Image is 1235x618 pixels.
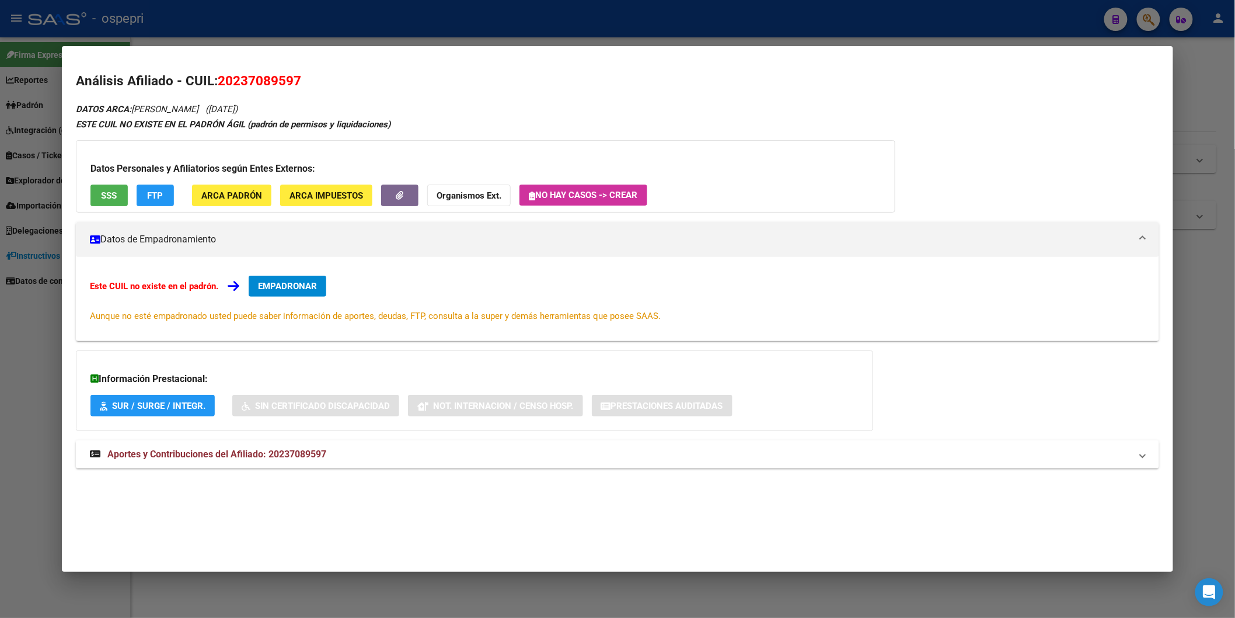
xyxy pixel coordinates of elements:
[611,401,723,411] span: Prestaciones Auditadas
[112,401,205,411] span: SUR / SURGE / INTEGR.
[76,222,1159,257] mat-expansion-panel-header: Datos de Empadronamiento
[258,281,317,291] span: EMPADRONAR
[205,104,238,114] span: ([DATE])
[433,401,574,411] span: Not. Internacion / Censo Hosp.
[76,257,1159,341] div: Datos de Empadronamiento
[232,395,399,416] button: Sin Certificado Discapacidad
[289,190,363,201] span: ARCA Impuestos
[427,185,511,206] button: Organismos Ext.
[249,276,326,297] button: EMPADRONAR
[437,190,501,201] strong: Organismos Ext.
[90,395,215,416] button: SUR / SURGE / INTEGR.
[76,104,131,114] strong: DATOS ARCA:
[592,395,732,416] button: Prestaciones Auditadas
[90,162,881,176] h3: Datos Personales y Afiliatorios según Entes Externos:
[76,119,390,130] strong: ESTE CUIL NO EXISTE EN EL PADRÓN ÁGIL (padrón de permisos y liquidaciones)
[101,190,117,201] span: SSS
[201,190,262,201] span: ARCA Padrón
[218,73,301,88] span: 20237089597
[137,185,174,206] button: FTP
[255,401,390,411] span: Sin Certificado Discapacidad
[192,185,271,206] button: ARCA Padrón
[280,185,372,206] button: ARCA Impuestos
[519,185,647,206] button: No hay casos -> Crear
[76,71,1159,91] h2: Análisis Afiliado - CUIL:
[147,190,163,201] span: FTP
[76,104,198,114] span: [PERSON_NAME]
[90,281,218,291] strong: Este CUIL no existe en el padrón.
[90,185,128,206] button: SSS
[107,449,326,460] span: Aportes y Contribuciones del Afiliado: 20237089597
[529,190,638,200] span: No hay casos -> Crear
[76,440,1159,468] mat-expansion-panel-header: Aportes y Contribuciones del Afiliado: 20237089597
[90,311,661,321] span: Aunque no esté empadronado usted puede saber información de aportes, deudas, FTP, consulta a la s...
[90,372,859,386] h3: Información Prestacional:
[1195,578,1223,606] div: Open Intercom Messenger
[90,232,1131,246] mat-panel-title: Datos de Empadronamiento
[408,395,583,416] button: Not. Internacion / Censo Hosp.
